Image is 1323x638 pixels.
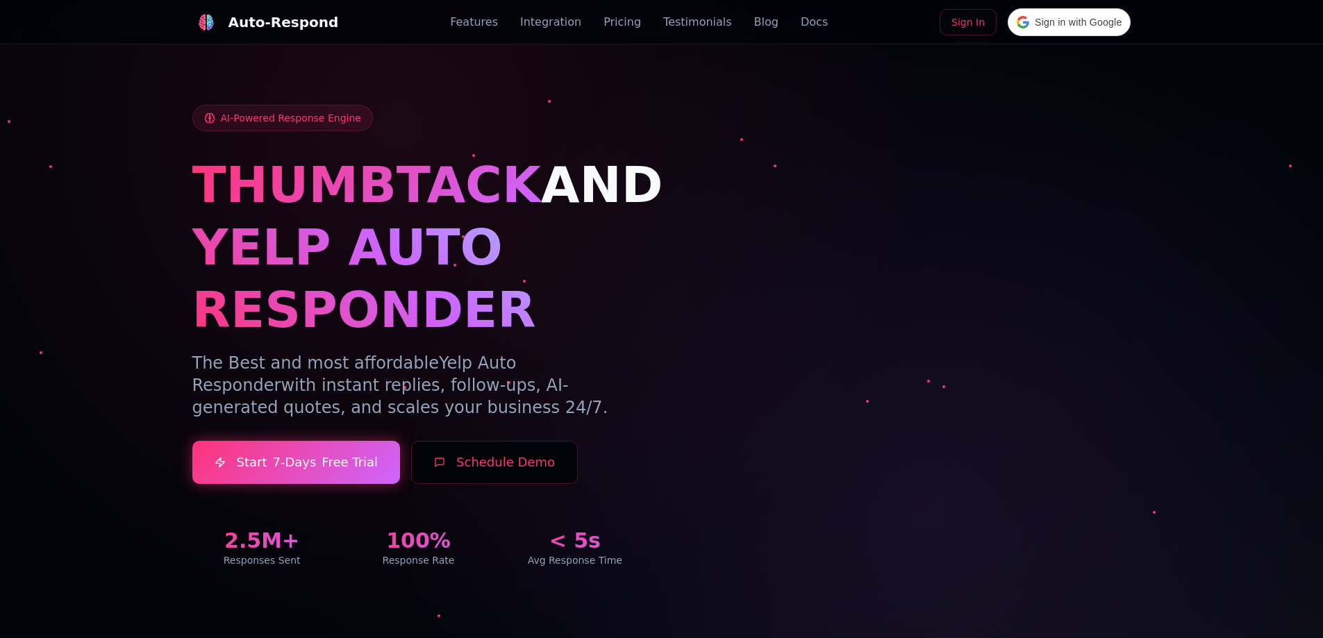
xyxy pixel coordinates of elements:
[272,453,316,472] span: 7-Days
[801,14,828,31] a: Docs
[192,156,541,214] span: THUMBTACK
[604,14,641,31] a: Pricing
[349,553,488,567] div: Response Rate
[940,9,997,35] a: Sign In
[192,8,339,36] a: Auto-Respond LogoAuto-Respond
[192,352,645,419] p: The Best and most affordable with instant replies, follow-ups, AI-generated quotes, and scales yo...
[221,111,361,125] span: AI-Powered Response Engine
[754,14,779,31] a: Blog
[411,441,578,484] button: Schedule Demo
[520,14,581,31] a: Integration
[192,553,332,567] div: Responses Sent
[192,216,645,341] h1: YELP AUTO RESPONDER
[349,528,488,553] div: 100%
[505,528,644,553] div: < 5s
[663,14,732,31] a: Testimonials
[192,441,401,484] a: Start7-DaysFree Trial
[192,353,517,395] span: Yelp Auto Responder
[228,12,339,32] div: Auto-Respond
[197,14,214,31] img: Auto-Respond Logo
[1035,15,1122,30] span: Sign in with Google
[192,528,332,553] div: 2.5M+
[1008,8,1131,36] div: Sign in with Google
[541,156,663,214] span: AND
[505,553,644,567] div: Avg Response Time
[450,14,498,31] a: Features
